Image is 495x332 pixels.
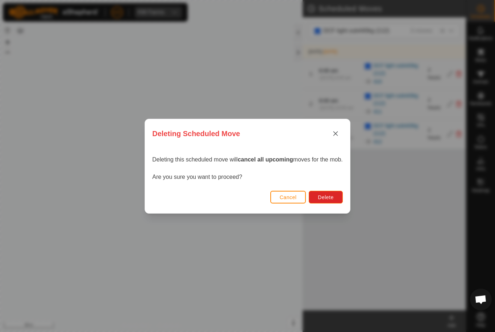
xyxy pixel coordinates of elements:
p: Deleting this scheduled move will moves for the mob. [152,155,343,164]
p: Are you sure you want to proceed? [152,173,343,181]
button: Cancel [270,191,306,203]
span: Delete [318,194,333,200]
span: Deleting Scheduled Move [152,128,240,139]
div: Open chat [470,289,492,310]
button: Delete [309,191,342,203]
strong: cancel all upcoming [238,156,293,163]
span: Cancel [280,194,297,200]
